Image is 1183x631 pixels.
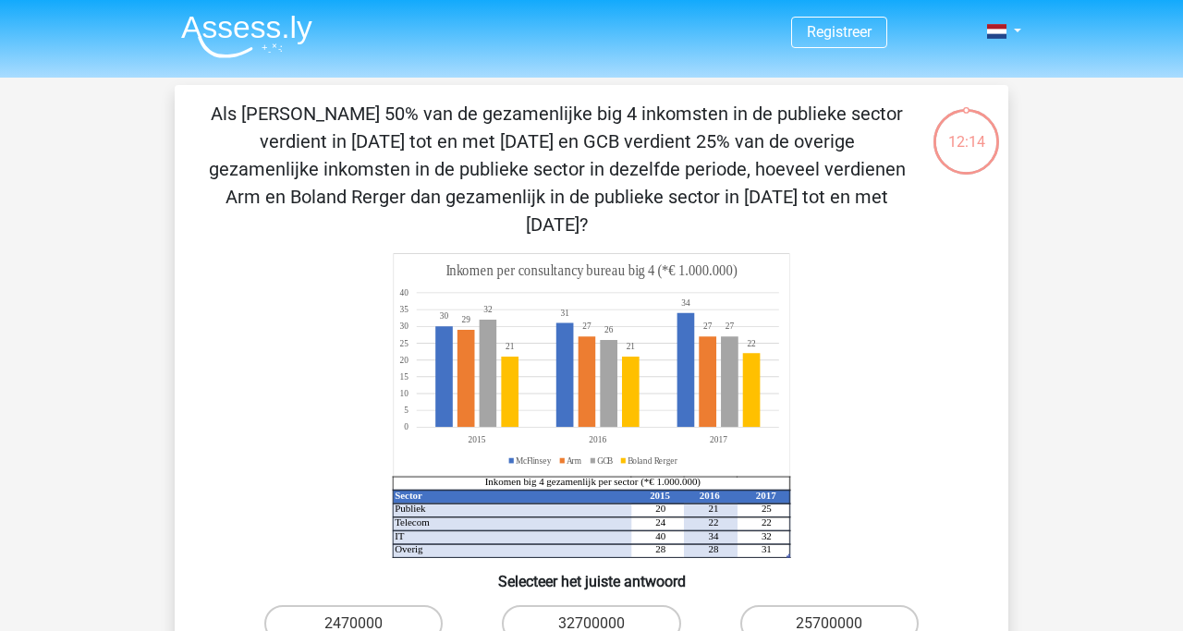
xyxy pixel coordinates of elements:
[395,503,426,514] tspan: Publiek
[483,304,493,315] tspan: 32
[395,530,405,541] tspan: IT
[395,516,430,528] tspan: Telecom
[462,314,470,325] tspan: 29
[469,434,727,445] tspan: 201520162017
[597,455,614,466] tspan: GCB
[807,23,872,41] a: Registreer
[399,287,409,298] tspan: 40
[932,107,1001,153] div: 12:14
[650,490,670,501] tspan: 2015
[756,490,776,501] tspan: 2017
[604,324,614,335] tspan: 26
[655,503,665,514] tspan: 20
[655,516,665,528] tspan: 24
[726,321,735,332] tspan: 27
[628,455,678,466] tspan: Boland Rerger
[399,337,409,348] tspan: 25
[762,543,772,554] tspan: 31
[404,405,409,416] tspan: 5
[709,503,719,514] tspan: 21
[404,421,409,432] tspan: 0
[516,455,552,466] tspan: McFlinsey
[181,15,312,58] img: Assessly
[506,341,635,352] tspan: 2121
[762,516,772,528] tspan: 22
[446,262,738,280] tspan: Inkomen per consultancy bureau big 4 (*€ 1.000.000)
[560,308,569,319] tspan: 31
[395,490,422,501] tspan: Sector
[399,354,409,365] tspan: 20
[655,543,665,554] tspan: 28
[762,530,772,541] tspan: 32
[747,337,755,348] tspan: 22
[709,543,719,554] tspan: 28
[709,530,719,541] tspan: 34
[204,100,909,238] p: Als [PERSON_NAME] 50% van de gezamenlijke big 4 inkomsten in de publieke sector verdient in [DATE...
[700,490,720,501] tspan: 2016
[655,530,665,541] tspan: 40
[399,388,409,399] tspan: 10
[762,503,772,514] tspan: 25
[440,310,449,322] tspan: 30
[582,321,712,332] tspan: 2727
[681,297,690,309] tspan: 34
[399,304,409,315] tspan: 35
[485,476,701,488] tspan: Inkomen big 4 gezamenlijk per sector (*€ 1.000.000)
[399,321,409,332] tspan: 30
[567,455,581,466] tspan: Arm
[709,516,719,528] tspan: 22
[399,371,409,382] tspan: 15
[204,558,979,590] h6: Selecteer het juiste antwoord
[395,543,423,554] tspan: Overig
